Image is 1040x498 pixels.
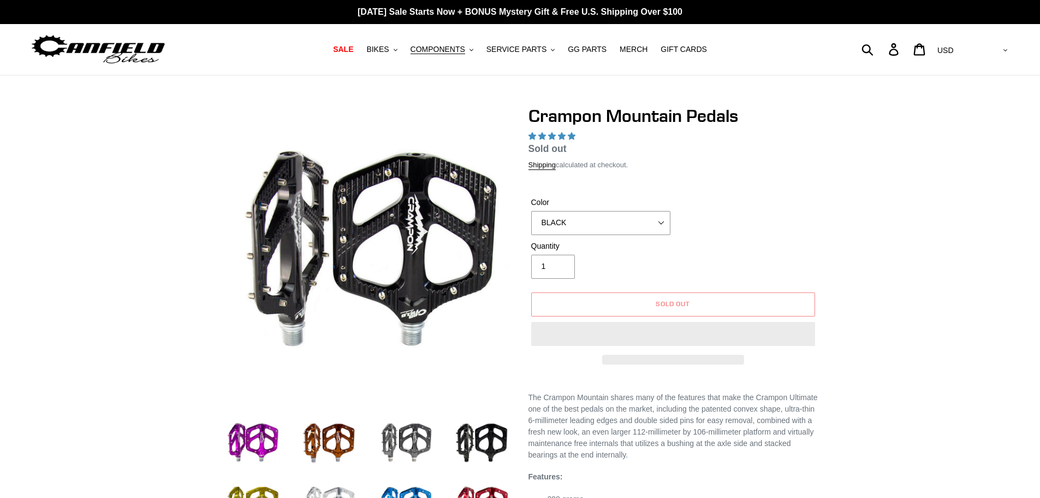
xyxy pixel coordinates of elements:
[486,45,546,54] span: SERVICE PARTS
[656,300,691,308] span: Sold out
[223,413,283,473] img: Load image into Gallery viewer, purple
[867,37,895,61] input: Search
[528,392,818,461] p: The Crampon Mountain shares many of the features that make the Crampon Ultimate one of the best p...
[568,45,607,54] span: GG PARTS
[531,241,670,252] label: Quantity
[562,42,612,57] a: GG PARTS
[528,143,567,154] span: Sold out
[531,197,670,208] label: Color
[30,32,167,67] img: Canfield Bikes
[620,45,647,54] span: MERCH
[411,45,465,54] span: COMPONENTS
[531,292,815,317] button: Sold out
[328,42,359,57] a: SALE
[366,45,389,54] span: BIKES
[225,108,510,393] img: black
[405,42,479,57] button: COMPONENTS
[528,132,578,140] span: 4.97 stars
[614,42,653,57] a: MERCH
[376,413,436,473] img: Load image into Gallery viewer, grey
[361,42,402,57] button: BIKES
[528,106,818,126] h1: Crampon Mountain Pedals
[528,472,563,481] strong: Features:
[333,45,353,54] span: SALE
[528,161,556,170] a: Shipping
[481,42,560,57] button: SERVICE PARTS
[661,45,707,54] span: GIFT CARDS
[452,413,512,473] img: Load image into Gallery viewer, stealth
[299,413,359,473] img: Load image into Gallery viewer, bronze
[655,42,712,57] a: GIFT CARDS
[528,160,818,171] div: calculated at checkout.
